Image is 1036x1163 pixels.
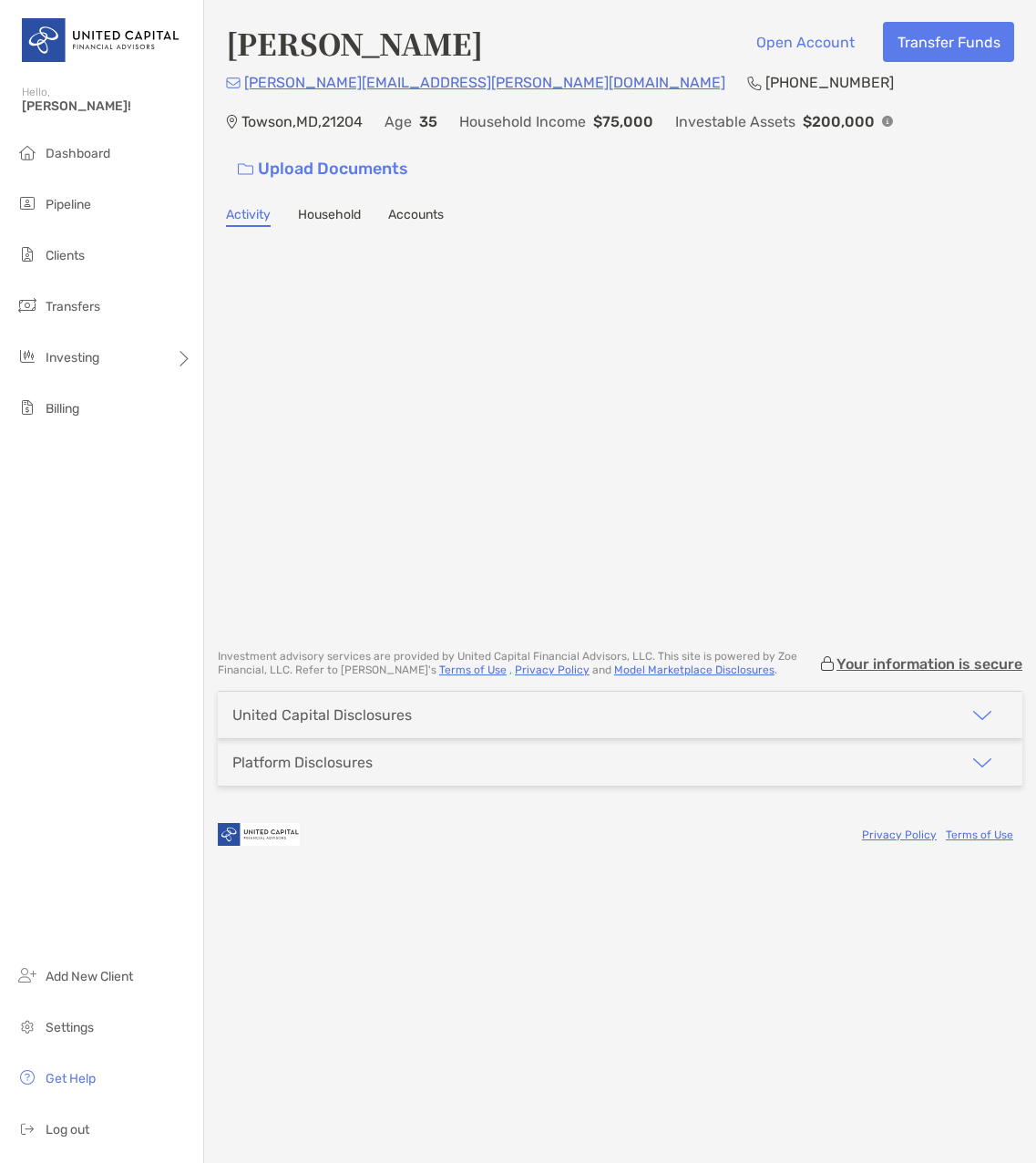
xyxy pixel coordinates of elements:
span: [PERSON_NAME]! [22,98,192,114]
button: Open Account [742,22,868,62]
img: icon arrow [971,752,993,774]
span: Investing [46,350,99,365]
a: Household [298,207,361,227]
span: Get Help [46,1071,96,1086]
a: Terms of Use [946,829,1013,841]
img: Email Icon [226,77,241,88]
p: $200,000 [803,110,875,133]
img: United Capital Logo [22,7,181,73]
img: transfers icon [16,294,38,316]
span: Add New Client [46,969,133,984]
span: Dashboard [46,146,110,161]
img: add_new_client icon [16,964,38,986]
a: Upload Documents [226,149,420,189]
img: Phone Icon [747,76,762,90]
img: investing icon [16,345,38,367]
p: Investment advisory services are provided by United Capital Financial Advisors, LLC . This site i... [218,650,818,677]
span: Transfers [46,299,100,314]
p: $75,000 [593,110,653,133]
p: [PHONE_NUMBER] [765,71,894,94]
span: Pipeline [46,197,91,212]
img: icon arrow [971,705,993,726]
a: Model Marketplace Disclosures [614,664,774,676]
div: Platform Disclosures [232,754,373,771]
img: company logo [218,814,300,855]
a: Privacy Policy [862,829,937,841]
a: Privacy Policy [515,664,590,676]
img: logout icon [16,1117,38,1139]
p: Your information is secure [836,655,1022,673]
img: button icon [238,163,253,176]
span: Log out [46,1122,89,1137]
img: Info Icon [882,116,893,127]
p: 35 [419,110,437,133]
img: Location Icon [226,115,238,129]
button: Transfer Funds [883,22,1014,62]
p: Household Income [459,110,586,133]
img: clients icon [16,243,38,265]
img: pipeline icon [16,192,38,214]
img: get-help icon [16,1066,38,1088]
a: Activity [226,207,271,227]
a: Terms of Use [439,664,507,676]
p: Age [385,110,412,133]
p: Investable Assets [675,110,795,133]
a: Accounts [388,207,444,227]
p: Towson , MD , 21204 [241,110,363,133]
img: dashboard icon [16,141,38,163]
span: Clients [46,248,85,263]
img: billing icon [16,396,38,418]
span: Billing [46,401,79,417]
div: United Capital Disclosures [232,706,412,724]
span: Settings [46,1020,94,1035]
h4: [PERSON_NAME] [226,22,483,64]
img: settings icon [16,1015,38,1037]
p: [PERSON_NAME][EMAIL_ADDRESS][PERSON_NAME][DOMAIN_NAME] [244,71,725,94]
